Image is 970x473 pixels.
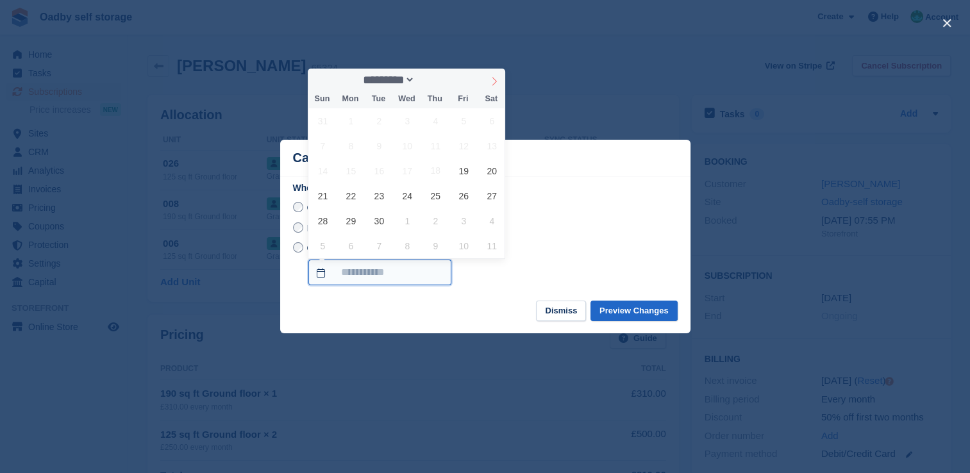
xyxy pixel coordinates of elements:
span: September 8, 2025 [339,133,364,158]
button: Preview Changes [590,301,678,322]
span: September 22, 2025 [339,183,364,208]
span: Cancel at end of term - [DATE] [306,203,428,213]
span: September 18, 2025 [423,158,448,183]
span: September 12, 2025 [451,133,476,158]
input: Immediately [293,222,303,233]
span: September 29, 2025 [339,208,364,233]
input: Cancel at end of term - [DATE] [293,202,303,212]
span: Thu [421,95,449,103]
label: When do you want to cancel the subscription? [293,181,678,195]
button: close [937,13,957,33]
span: October 4, 2025 [480,208,505,233]
span: September 9, 2025 [367,133,392,158]
span: Sat [477,95,505,103]
button: Dismiss [536,301,586,322]
span: October 7, 2025 [367,233,392,258]
span: September 26, 2025 [451,183,476,208]
span: September 24, 2025 [395,183,420,208]
input: Year [415,73,455,87]
span: October 3, 2025 [451,208,476,233]
span: Sun [308,95,336,103]
span: September 14, 2025 [310,158,335,183]
span: September 19, 2025 [451,158,476,183]
span: September 28, 2025 [310,208,335,233]
span: October 11, 2025 [480,233,505,258]
span: On a custom date [306,243,378,253]
span: September 3, 2025 [395,108,420,133]
select: Month [358,73,415,87]
span: September 27, 2025 [480,183,505,208]
span: September 25, 2025 [423,183,448,208]
span: September 5, 2025 [451,108,476,133]
span: October 5, 2025 [310,233,335,258]
span: September 13, 2025 [480,133,505,158]
span: September 21, 2025 [310,183,335,208]
span: September 10, 2025 [395,133,420,158]
span: September 11, 2025 [423,133,448,158]
span: October 2, 2025 [423,208,448,233]
span: Tue [364,95,392,103]
span: October 8, 2025 [395,233,420,258]
span: September 30, 2025 [367,208,392,233]
span: September 15, 2025 [339,158,364,183]
span: August 31, 2025 [310,108,335,133]
span: September 17, 2025 [395,158,420,183]
span: September 7, 2025 [310,133,335,158]
span: October 10, 2025 [451,233,476,258]
span: Wed [392,95,421,103]
span: September 2, 2025 [367,108,392,133]
span: October 6, 2025 [339,233,364,258]
span: Immediately [306,223,355,233]
input: On a custom date [308,260,451,285]
span: September 6, 2025 [480,108,505,133]
span: September 23, 2025 [367,183,392,208]
span: October 9, 2025 [423,233,448,258]
span: October 1, 2025 [395,208,420,233]
span: September 20, 2025 [480,158,505,183]
span: Mon [336,95,364,103]
span: September 1, 2025 [339,108,364,133]
p: Cancel Subscription [293,151,417,165]
span: September 16, 2025 [367,158,392,183]
input: On a custom date [293,242,303,253]
span: September 4, 2025 [423,108,448,133]
span: Fri [449,95,477,103]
